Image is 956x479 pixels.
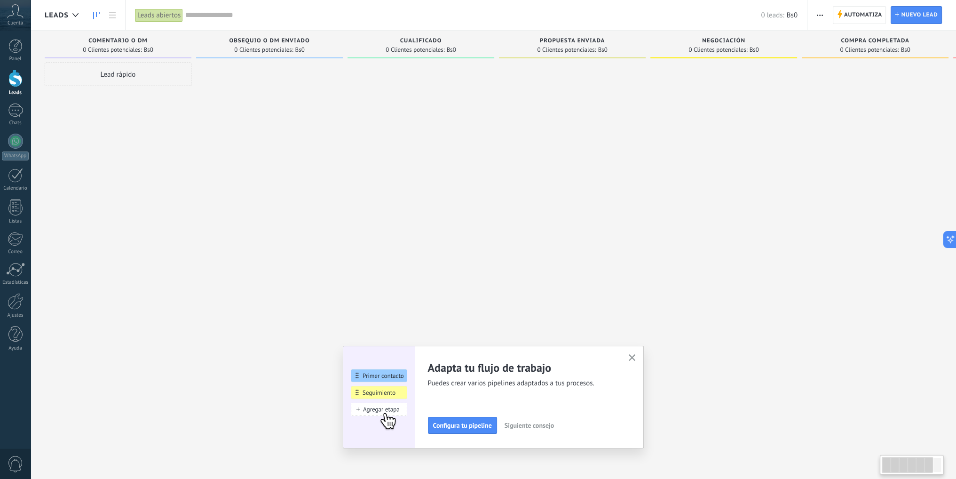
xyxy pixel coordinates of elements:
[144,47,153,53] span: Bs0
[540,38,605,44] span: Propuesta enviada
[787,11,798,20] span: Bs0
[433,422,492,429] span: Configura tu pipeline
[2,90,29,96] div: Leads
[45,63,191,86] div: Lead rápido
[688,47,747,53] span: 0 Clientes potenciales:
[45,11,69,20] span: Leads
[841,38,909,44] span: Compra completada
[537,47,596,53] span: 0 Clientes potenciales:
[49,38,187,46] div: Comentario o DM
[844,7,882,24] span: Automatiza
[386,47,444,53] span: 0 Clientes potenciales:
[840,47,899,53] span: 0 Clientes potenciales:
[88,6,104,24] a: Leads
[2,345,29,351] div: Ayuda
[104,6,120,24] a: Lista
[500,418,558,432] button: Siguiente consejo
[201,38,338,46] div: Obsequio o DM enviado
[2,185,29,192] div: Calendario
[234,47,293,53] span: 0 Clientes potenciales:
[655,38,792,46] div: Negociación
[833,6,886,24] a: Automatiza
[428,379,617,388] span: Puedes crear varios pipelines adaptados a tus procesos.
[428,417,497,434] button: Configura tu pipeline
[295,47,305,53] span: Bs0
[505,422,554,429] span: Siguiente consejo
[598,47,608,53] span: Bs0
[891,6,942,24] a: Nuevo lead
[2,218,29,224] div: Listas
[2,56,29,62] div: Panel
[813,6,827,24] button: Más
[901,7,938,24] span: Nuevo lead
[2,312,29,319] div: Ajustes
[702,38,745,44] span: Negociación
[761,11,784,20] span: 0 leads:
[2,152,29,160] div: WhatsApp
[400,38,442,44] span: Cualificado
[135,8,183,22] div: Leads abiertos
[750,47,759,53] span: Bs0
[8,20,23,26] span: Cuenta
[2,120,29,126] div: Chats
[428,360,617,375] h2: Adapta tu flujo de trabajo
[447,47,456,53] span: Bs0
[2,249,29,255] div: Correo
[88,38,147,44] span: Comentario o DM
[2,279,29,286] div: Estadísticas
[504,38,641,46] div: Propuesta enviada
[806,38,944,46] div: Compra completada
[229,38,309,44] span: Obsequio o DM enviado
[352,38,490,46] div: Cualificado
[901,47,910,53] span: Bs0
[83,47,142,53] span: 0 Clientes potenciales:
